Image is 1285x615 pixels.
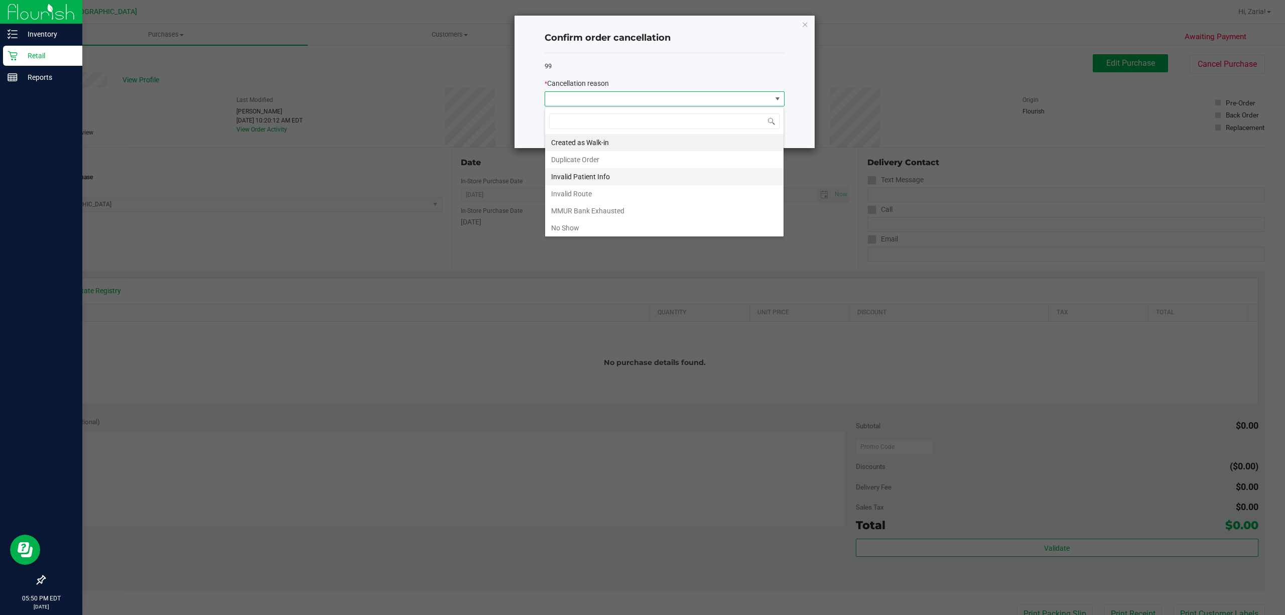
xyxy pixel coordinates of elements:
span: Cancellation reason [547,79,609,87]
li: Invalid Route [545,185,784,202]
li: MMUR Bank Exhausted [545,202,784,219]
button: Close [802,18,809,30]
li: Created as Walk-in [545,134,784,151]
span: 99 [545,62,552,70]
li: Duplicate Order [545,151,784,168]
h4: Confirm order cancellation [545,32,785,45]
iframe: Resource center [10,535,40,565]
li: No Show [545,219,784,236]
li: Invalid Patient Info [545,168,784,185]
